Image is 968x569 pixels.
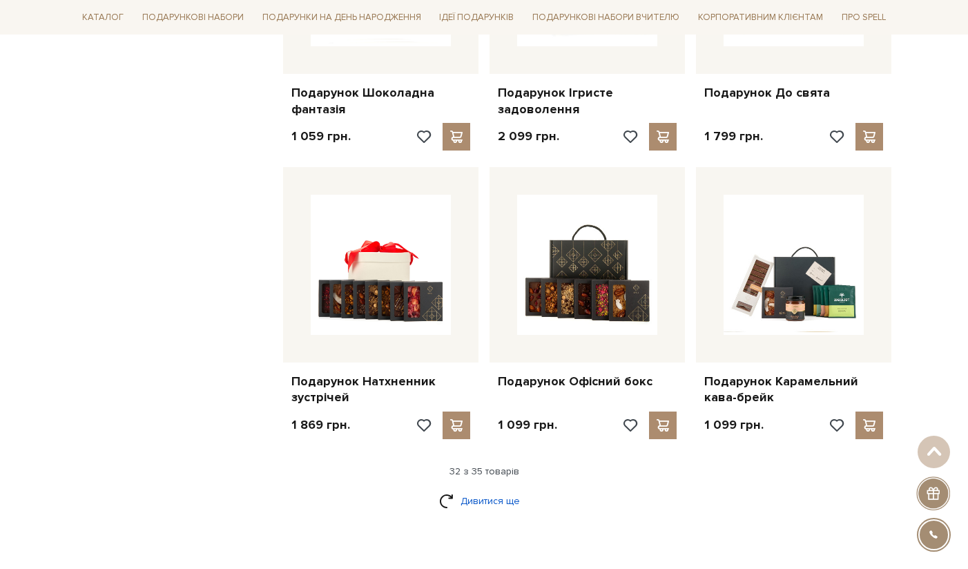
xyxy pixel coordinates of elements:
[291,85,470,117] a: Подарунок Шоколадна фантазія
[704,85,883,101] a: Подарунок До свята
[257,7,427,28] a: Подарунки на День народження
[434,7,519,28] a: Ідеї подарунків
[439,489,529,513] a: Дивитися ще
[291,417,350,433] p: 1 869 грн.
[498,128,559,144] p: 2 099 грн.
[704,374,883,406] a: Подарунок Карамельний кава-брейк
[704,417,764,433] p: 1 099 грн.
[291,128,351,144] p: 1 059 грн.
[527,6,685,29] a: Подарункові набори Вчителю
[704,128,763,144] p: 1 799 грн.
[498,417,557,433] p: 1 099 грн.
[498,374,677,389] a: Подарунок Офісний бокс
[137,7,249,28] a: Подарункові набори
[693,7,829,28] a: Корпоративним клієнтам
[77,7,129,28] a: Каталог
[71,465,897,478] div: 32 з 35 товарів
[498,85,677,117] a: Подарунок Ігристе задоволення
[291,374,470,406] a: Подарунок Натхненник зустрічей
[836,7,891,28] a: Про Spell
